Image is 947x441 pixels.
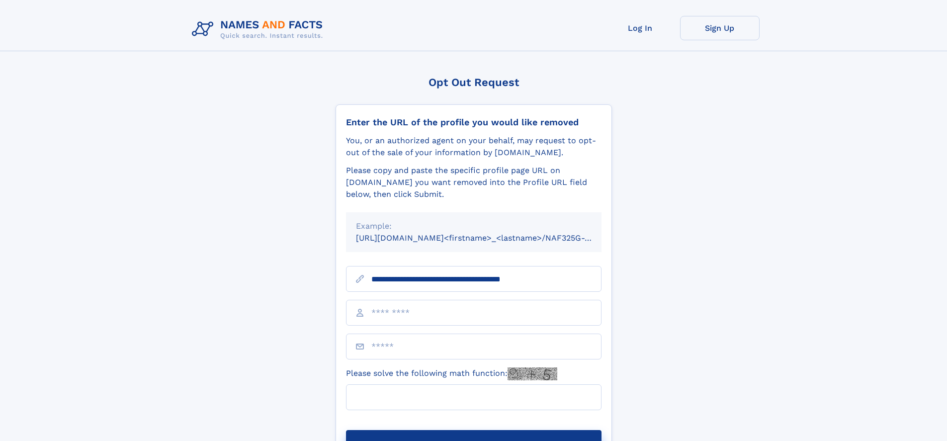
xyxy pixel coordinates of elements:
div: Please copy and paste the specific profile page URL on [DOMAIN_NAME] you want removed into the Pr... [346,165,602,200]
div: Enter the URL of the profile you would like removed [346,117,602,128]
a: Log In [601,16,680,40]
a: Sign Up [680,16,760,40]
img: Logo Names and Facts [188,16,331,43]
div: Opt Out Request [336,76,612,88]
small: [URL][DOMAIN_NAME]<firstname>_<lastname>/NAF325G-xxxxxxxx [356,233,620,243]
div: You, or an authorized agent on your behalf, may request to opt-out of the sale of your informatio... [346,135,602,159]
div: Example: [356,220,592,232]
label: Please solve the following math function: [346,367,557,380]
